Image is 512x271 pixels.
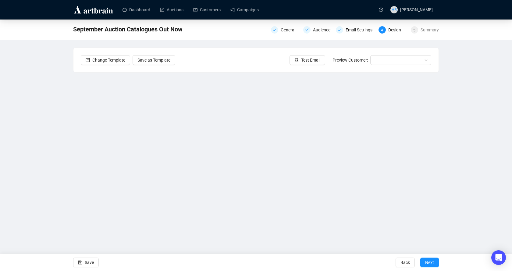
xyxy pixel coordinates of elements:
[294,58,299,62] span: experiment
[413,28,415,32] span: 5
[392,7,397,13] span: HR
[379,26,407,34] div: 4Design
[396,258,415,267] button: Back
[332,58,368,62] span: Preview Customer:
[281,26,299,34] div: General
[85,254,94,271] span: Save
[73,5,114,15] img: logo
[81,55,130,65] button: Change Template
[346,26,376,34] div: Email Settings
[290,55,325,65] button: Test Email
[86,58,90,62] span: layout
[421,26,439,34] div: Summary
[313,26,334,34] div: Audience
[336,26,375,34] div: Email Settings
[73,73,439,241] iframe: To enrich screen reader interactions, please activate Accessibility in Grammarly extension settings
[271,26,300,34] div: General
[305,28,309,32] span: check
[273,28,276,32] span: check
[193,2,221,18] a: Customers
[230,2,259,18] a: Campaigns
[303,26,332,34] div: Audience
[137,57,170,63] span: Save as Template
[338,28,341,32] span: check
[73,24,183,34] span: September Auction Catalogues Out Now
[92,57,125,63] span: Change Template
[133,55,175,65] button: Save as Template
[73,258,99,267] button: Save
[381,28,383,32] span: 4
[379,8,383,12] span: question-circle
[78,260,82,265] span: save
[160,2,183,18] a: Auctions
[491,250,506,265] div: Open Intercom Messenger
[400,254,410,271] span: Back
[301,57,320,63] span: Test Email
[420,258,439,267] button: Next
[123,2,150,18] a: Dashboard
[425,254,434,271] span: Next
[388,26,405,34] div: Design
[411,26,439,34] div: 5Summary
[400,7,433,12] span: [PERSON_NAME]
